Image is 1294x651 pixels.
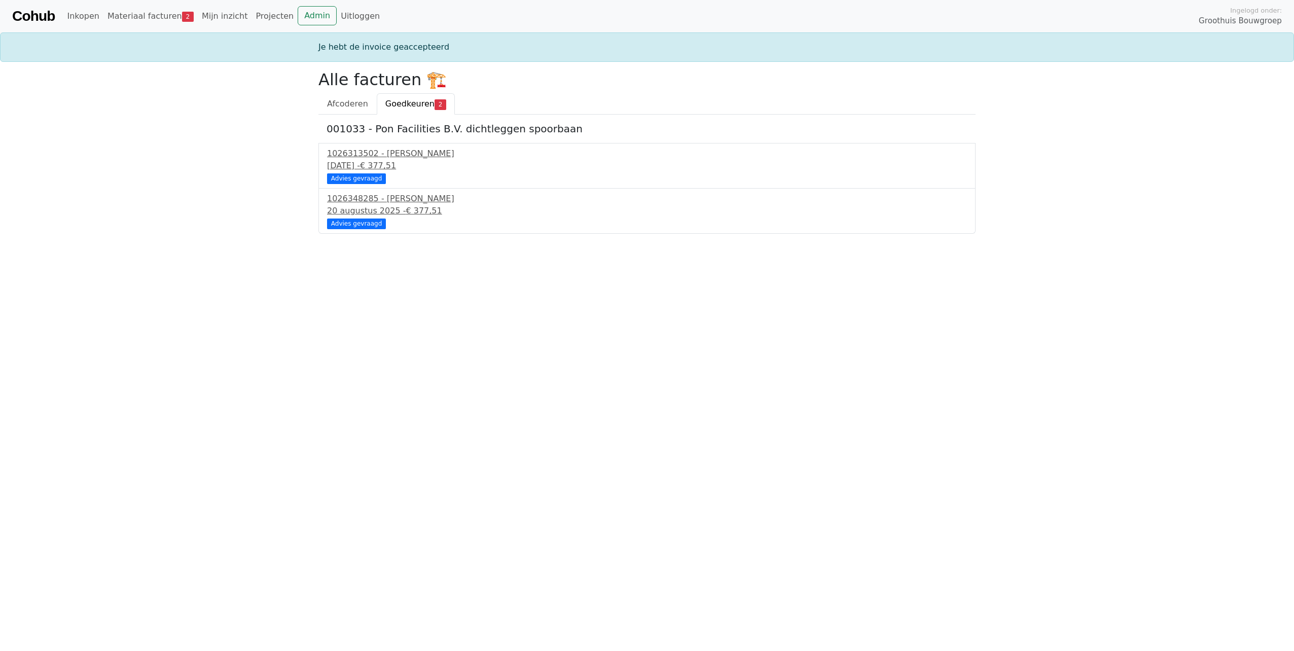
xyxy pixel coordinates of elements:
[298,6,337,25] a: Admin
[1230,6,1282,15] span: Ingelogd onder:
[327,99,368,108] span: Afcoderen
[327,219,386,229] div: Advies gevraagd
[327,123,967,135] h5: 001033 - Pon Facilities B.V. dichtleggen spoorbaan
[327,148,967,183] a: 1026313502 - [PERSON_NAME][DATE] -€ 377,51 Advies gevraagd
[360,161,396,170] span: € 377,51
[327,160,967,172] div: [DATE] -
[318,93,377,115] a: Afcoderen
[377,93,455,115] a: Goedkeuren2
[337,6,384,26] a: Uitloggen
[327,148,967,160] div: 1026313502 - [PERSON_NAME]
[12,4,55,28] a: Cohub
[385,99,435,108] span: Goedkeuren
[318,70,976,89] h2: Alle facturen 🏗️
[327,173,386,184] div: Advies gevraagd
[327,193,967,228] a: 1026348285 - [PERSON_NAME]20 augustus 2025 -€ 377,51 Advies gevraagd
[327,193,967,205] div: 1026348285 - [PERSON_NAME]
[63,6,103,26] a: Inkopen
[327,205,967,217] div: 20 augustus 2025 -
[103,6,198,26] a: Materiaal facturen2
[198,6,252,26] a: Mijn inzicht
[406,206,442,215] span: € 377,51
[1199,15,1282,27] span: Groothuis Bouwgroep
[182,12,194,22] span: 2
[435,99,446,110] span: 2
[251,6,298,26] a: Projecten
[312,41,982,53] div: Je hebt de invoice geaccepteerd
